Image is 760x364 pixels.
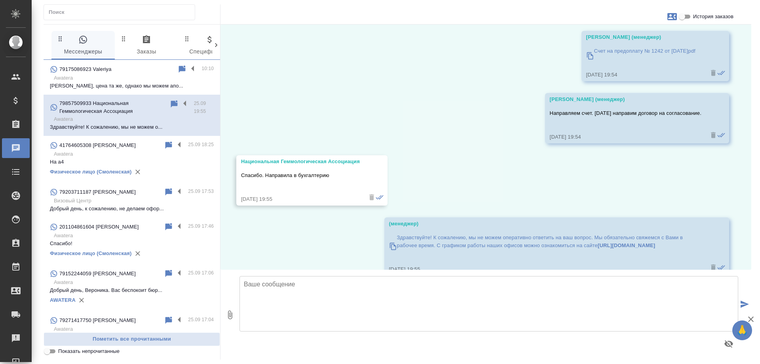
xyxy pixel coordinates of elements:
div: [PERSON_NAME] (менеджер) [586,33,702,41]
button: Заявки [663,7,682,26]
div: Пометить непрочитанным [177,65,187,74]
p: 25.09 19:55 [194,99,214,115]
p: 79857509933 Национальная Геммологическая Ассоциация [59,99,169,115]
a: Физическое лицо (Смоленская) [50,169,132,175]
p: 10:10 [201,65,214,72]
button: Пометить все прочитанными [44,332,220,346]
div: 79203711187 [PERSON_NAME]25.09 17:53Визовый ЦентрДобрый день, к сожалению, не делаем офор... [44,183,220,217]
p: Awatera [54,115,214,123]
p: Счет на предоплату № 1242 от [DATE]pdf [594,47,695,55]
div: (менеджер) [389,220,702,228]
p: Здравствуйте! К сожалению, мы не можем о... [50,123,214,131]
span: История заказов [693,13,733,21]
p: 25.09 17:06 [188,269,214,277]
p: 25.09 17:04 [188,316,214,324]
div: 79271417750 [PERSON_NAME]25.09 17:04AwateraВсе поняла , спасибо!AWATERA [44,311,220,358]
p: Awatera [54,150,214,158]
div: 41764605308 [PERSON_NAME]25.09 18:25AwateraНа а4Физическое лицо (Смоленская) [44,136,220,183]
div: 79152244059 [PERSON_NAME]25.09 17:06AwateraДобрый день, Вероника. Вас беспокоит бюр...AWATERA [44,264,220,311]
p: На а4 [50,158,214,166]
a: Здравствуйте! К сожалению, мы не можем оперативно ответить на ваш вопрос. Мы обязательно свяжемся... [389,232,702,261]
button: Удалить привязку [132,248,144,259]
span: Спецификации [183,35,237,57]
p: 79203711187 [PERSON_NAME] [59,188,136,196]
svg: Зажми и перетащи, чтобы поменять порядок вкладок [120,35,127,42]
p: Awatera [54,278,214,286]
div: Пометить непрочитанным [164,222,173,232]
p: Спасибо. Направила в бухгалтерию [241,172,360,179]
button: 🙏 [732,320,752,340]
span: 🙏 [735,322,749,339]
a: AWATERA [50,297,76,303]
p: [PERSON_NAME], цена та же, однако мы можем апо... [50,82,214,90]
p: Здравствуйте! К сожалению, мы не можем оперативно ответить на ваш вопрос. Мы обязательно свяжемся... [397,234,702,250]
div: Национальная Геммологическая Ассоциация [241,158,360,166]
div: Пометить непрочитанным [164,141,173,150]
input: Поиск [49,7,195,18]
p: Awatera [54,74,214,82]
p: Спасибо! [50,240,214,248]
div: [DATE] 19:55 [389,265,702,273]
div: 79857509933 Национальная Геммологическая Ассоциация25.09 19:55AwateraЗдравствуйте! К сожалению, м... [44,95,220,136]
svg: Зажми и перетащи, чтобы поменять порядок вкладок [183,35,191,42]
p: 201104861604 [PERSON_NAME] [59,223,139,231]
div: [PERSON_NAME] (менеджер) [550,95,701,103]
p: 25.09 18:25 [188,141,214,149]
button: Предпросмотр [719,334,738,353]
p: 79175086923 Valeriya [59,65,112,73]
span: Заказы [120,35,173,57]
div: [DATE] 19:54 [586,71,702,79]
p: 41764605308 [PERSON_NAME] [59,141,136,149]
div: Пометить непрочитанным [169,99,179,109]
svg: Зажми и перетащи, чтобы поменять порядок вкладок [57,35,64,42]
div: 79175086923 Valeriya10:10Awatera[PERSON_NAME], цена та же, однако мы можем апо... [44,60,220,95]
div: [DATE] 19:54 [550,133,701,141]
p: 79152244059 [PERSON_NAME] [59,270,136,278]
div: 201104861604 [PERSON_NAME]25.09 17:46AwateraСпасибо!Физическое лицо (Смоленская) [44,217,220,264]
p: 25.09 17:46 [188,222,214,230]
p: Направляем счет. [DATE] направим договор на согласование. [550,109,701,117]
button: Удалить привязку [76,294,87,306]
p: Добрый день, Вероника. Вас беспокоит бюр... [50,286,214,294]
div: [DATE] 19:55 [241,195,360,203]
div: Пометить непрочитанным [164,316,173,325]
p: 79271417750 [PERSON_NAME] [59,316,136,324]
span: Пометить все прочитанными [48,335,216,344]
a: Физическое лицо (Смоленская) [50,250,132,256]
p: 25.09 17:53 [188,187,214,195]
a: [URL][DOMAIN_NAME] [598,242,655,248]
span: Показать непрочитанные [58,347,120,355]
p: Awatera [54,325,214,333]
p: Добрый день, к сожалению, не делаем офор... [50,205,214,213]
p: Awatera [54,232,214,240]
span: Мессенджеры [56,35,110,57]
div: Пометить непрочитанным [164,187,173,197]
p: Визовый Центр [54,197,214,205]
a: Счет на предоплату № 1242 от [DATE]pdf [586,45,702,67]
div: Пометить непрочитанным [164,269,173,278]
